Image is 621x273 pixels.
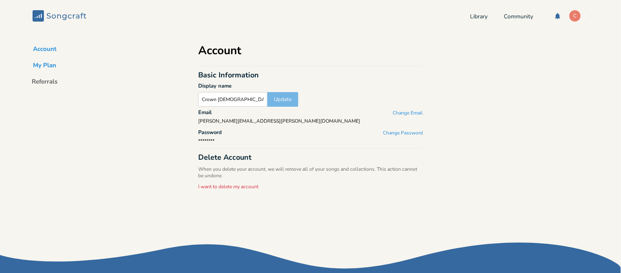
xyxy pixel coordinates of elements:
div: Crown Church Songwriters [569,10,581,22]
button: Change Email [393,110,423,117]
button: Change Password [383,130,423,137]
button: My Plan [27,61,63,73]
div: Display name [198,84,423,89]
div: Delete Account [198,154,423,161]
button: Update [267,92,298,107]
a: Community [504,14,533,21]
p: When you delete your account, we will remove all of your songs and collections. This action canno... [198,166,423,179]
button: C [569,10,588,22]
button: I want to delete my account [198,184,258,191]
input: Songcraft Sam [198,92,267,107]
div: Email [198,110,212,115]
button: Account [26,45,63,56]
div: Basic Information [198,71,423,79]
h1: Account [198,45,241,56]
button: Referrals [26,77,64,89]
div: Password [198,130,222,135]
div: [PERSON_NAME][EMAIL_ADDRESS][PERSON_NAME][DOMAIN_NAME] [198,119,423,123]
a: Library [470,14,488,21]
